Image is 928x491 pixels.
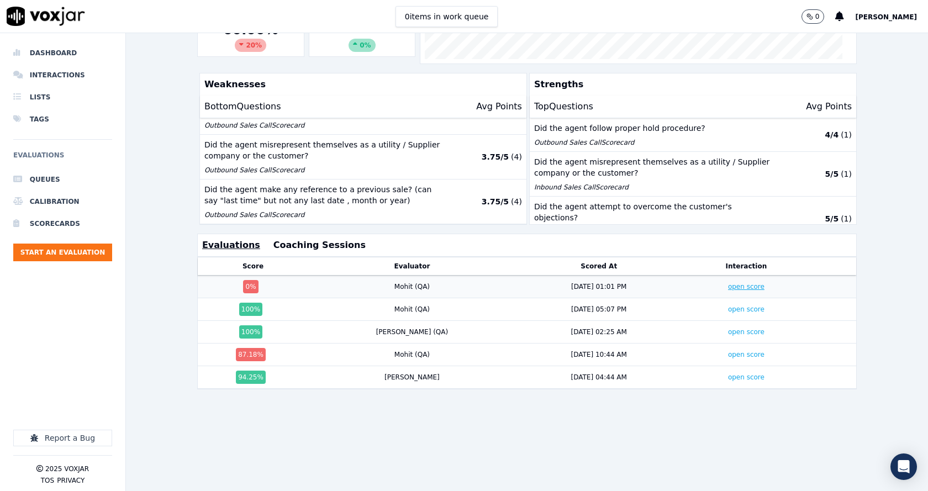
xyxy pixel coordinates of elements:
div: 60.00 % [202,21,299,52]
h6: Evaluations [13,149,112,168]
button: Did the agent attempt to overcome the customer's objections? Inbound Sales CallScorecard 5/5 (1) [530,197,856,241]
p: Avg Points [806,100,852,113]
a: Dashboard [13,42,112,64]
div: [DATE] 04:44 AM [571,373,627,382]
button: TOS [41,476,54,485]
p: Outbound Sales Call Scorecard [534,138,772,147]
div: Mohit (QA) [394,305,430,314]
div: 0% [349,39,375,52]
a: Queues [13,168,112,191]
p: 3.75 / 5 [482,151,509,162]
p: Top Questions [534,100,593,113]
button: Start an Evaluation [13,244,112,261]
p: Weaknesses [200,73,522,96]
div: [DATE] 01:01 PM [571,282,626,291]
button: Did the agent misrepresent themselves as a utility / Supplier company or the customer? Inbound Sa... [530,152,856,197]
p: ( 4 ) [511,196,522,207]
p: Bottom Questions [204,100,281,113]
a: Calibration [13,191,112,213]
p: ( 1 ) [841,168,852,179]
a: Lists [13,86,112,108]
p: Did the agent follow proper hold procedure? [534,123,772,134]
p: Outbound Sales Call Scorecard [204,210,442,219]
button: Evaluations [202,239,260,252]
a: Interactions [13,64,112,86]
div: [PERSON_NAME] [384,373,440,382]
button: Interaction [726,262,767,271]
a: open score [728,283,764,291]
p: ( 4 ) [511,151,522,162]
button: Coaching Sessions [273,239,366,252]
button: Score [242,262,263,271]
p: Outbound Sales Call Scorecard [204,166,442,175]
p: 0 [815,12,820,21]
div: 100 % [239,325,262,339]
p: Avg Points [476,100,522,113]
p: ( 1 ) [841,213,852,224]
p: Did the agent attempt to overcome the customer's objections? [534,201,772,223]
p: Did the agent make any reference to a previous sale? (can say "last time" but not any last date ,... [204,184,442,206]
div: [DATE] 10:44 AM [571,350,627,359]
img: voxjar logo [7,7,85,26]
div: [DATE] 05:07 PM [571,305,626,314]
a: Scorecards [13,213,112,235]
div: 0 % [243,280,258,293]
button: Did the agent follow proper hold procedure? Outbound Sales CallScorecard 4/4 (1) [530,118,856,152]
button: Privacy [57,476,85,485]
button: Did the agent misrepresent themselves as a utility / Supplier company or the customer? Outbound S... [200,135,526,179]
p: ( 1 ) [841,129,852,140]
p: Outbound Sales Call Scorecard [204,121,442,130]
a: open score [728,328,764,336]
div: -- [314,21,411,52]
button: 0items in work queue [396,6,498,27]
button: [PERSON_NAME] [855,10,928,23]
a: open score [728,351,764,358]
p: 3.75 / 5 [482,196,509,207]
div: 20 % [235,39,266,52]
div: Mohit (QA) [394,282,430,291]
p: 5 / 5 [825,213,839,224]
div: 100 % [239,303,262,316]
p: 5 / 5 [825,168,839,179]
button: Did the agent make any reference to a previous sale? (can say "last time" but not any last date ,... [200,179,526,224]
a: open score [728,373,764,381]
p: Strengths [530,73,852,96]
p: 2025 Voxjar [45,464,89,473]
p: Did the agent misrepresent themselves as a utility / Supplier company or the customer? [204,139,442,161]
p: Inbound Sales Call Scorecard [534,183,772,192]
div: Mohit (QA) [394,350,430,359]
button: 0 [802,9,825,24]
button: Evaluator [394,262,430,271]
div: [PERSON_NAME] (QA) [376,328,449,336]
span: [PERSON_NAME] [855,13,917,21]
button: Scored At [581,262,617,271]
a: open score [728,305,764,313]
div: 94.25 % [236,371,266,384]
a: Tags [13,108,112,130]
div: Open Intercom Messenger [890,453,917,480]
button: 0 [802,9,836,24]
div: [DATE] 02:25 AM [571,328,627,336]
button: Report a Bug [13,430,112,446]
p: Did the agent misrepresent themselves as a utility / Supplier company or the customer? [534,156,772,178]
p: 4 / 4 [825,129,839,140]
div: 87.18 % [236,348,266,361]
